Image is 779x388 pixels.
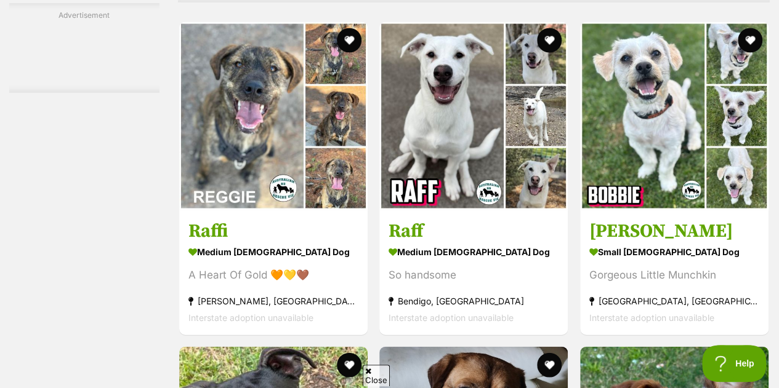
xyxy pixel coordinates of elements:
[580,22,769,210] img: Bobbie - Maltese Dog
[337,353,361,378] button: favourite
[179,210,368,335] a: Raffi medium [DEMOGRAPHIC_DATA] Dog A Heart Of Gold 🧡💛🤎 [PERSON_NAME], [GEOGRAPHIC_DATA] Intersta...
[389,267,559,283] div: So handsome
[702,345,767,382] iframe: Help Scout Beacon - Open
[363,365,390,386] span: Close
[188,267,358,283] div: A Heart Of Gold 🧡💛🤎
[538,353,562,378] button: favourite
[389,293,559,309] strong: Bendigo, [GEOGRAPHIC_DATA]
[188,293,358,309] strong: [PERSON_NAME], [GEOGRAPHIC_DATA]
[580,210,769,335] a: [PERSON_NAME] small [DEMOGRAPHIC_DATA] Dog Gorgeous Little Munchkin [GEOGRAPHIC_DATA], [GEOGRAPHI...
[337,28,361,53] button: favourite
[589,312,714,323] span: Interstate adoption unavailable
[389,243,559,261] strong: medium [DEMOGRAPHIC_DATA] Dog
[389,220,559,243] h3: Raff
[379,210,568,335] a: Raff medium [DEMOGRAPHIC_DATA] Dog So handsome Bendigo, [GEOGRAPHIC_DATA] Interstate adoption una...
[589,293,759,309] strong: [GEOGRAPHIC_DATA], [GEOGRAPHIC_DATA]
[179,22,368,210] img: Raffi - Nova Scotia Duck Tolling Retriever Dog
[589,267,759,283] div: Gorgeous Little Munchkin
[538,28,562,53] button: favourite
[738,28,762,53] button: favourite
[9,3,159,93] div: Advertisement
[188,243,358,261] strong: medium [DEMOGRAPHIC_DATA] Dog
[188,220,358,243] h3: Raffi
[589,220,759,243] h3: [PERSON_NAME]
[389,312,514,323] span: Interstate adoption unavailable
[589,243,759,261] strong: small [DEMOGRAPHIC_DATA] Dog
[188,312,313,323] span: Interstate adoption unavailable
[379,22,568,210] img: Raff - Labrador Retriever Dog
